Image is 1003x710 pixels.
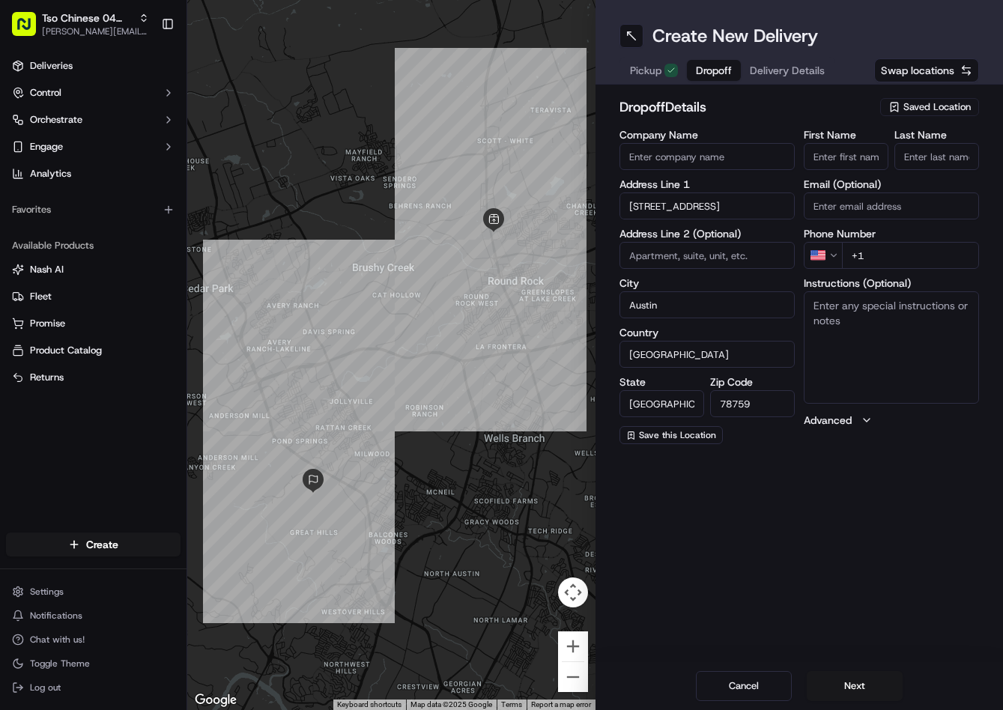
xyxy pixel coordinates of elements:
[15,60,273,84] p: Welcome 👋
[124,273,130,285] span: •
[232,192,273,210] button: See all
[12,344,175,357] a: Product Catalog
[6,108,181,132] button: Orchestrate
[67,158,206,170] div: We're available if you need us!
[12,317,175,330] a: Promise
[30,658,90,670] span: Toggle Theme
[30,86,61,100] span: Control
[6,258,181,282] button: Nash AI
[6,677,181,698] button: Log out
[619,377,704,387] label: State
[6,135,181,159] button: Engage
[149,371,181,383] span: Pylon
[880,97,979,118] button: Saved Location
[619,179,795,189] label: Address Line 1
[804,413,979,428] button: Advanced
[630,63,661,78] span: Pickup
[6,312,181,336] button: Promise
[15,15,45,45] img: Nash
[619,143,795,170] input: Enter company name
[30,317,65,330] span: Promise
[9,329,121,356] a: 📗Knowledge Base
[619,426,723,444] button: Save this Location
[133,273,163,285] span: [DATE]
[619,192,795,219] input: Enter address
[804,228,979,239] label: Phone Number
[903,100,971,114] span: Saved Location
[6,629,181,650] button: Chat with us!
[30,59,73,73] span: Deliveries
[696,671,792,701] button: Cancel
[842,242,979,269] input: Enter phone number
[30,113,82,127] span: Orchestrate
[12,371,175,384] a: Returns
[121,329,246,356] a: 💻API Documentation
[6,81,181,105] button: Control
[619,278,795,288] label: City
[558,662,588,692] button: Zoom out
[804,130,888,140] label: First Name
[30,682,61,694] span: Log out
[142,335,240,350] span: API Documentation
[6,54,181,78] a: Deliveries
[30,290,52,303] span: Fleet
[6,532,181,556] button: Create
[42,25,149,37] button: [PERSON_NAME][EMAIL_ADDRESS][DOMAIN_NAME]
[807,671,903,701] button: Next
[12,263,175,276] a: Nash AI
[6,234,181,258] div: Available Products
[6,653,181,674] button: Toggle Theme
[804,413,852,428] label: Advanced
[804,192,979,219] input: Enter email address
[30,335,115,350] span: Knowledge Base
[558,577,588,607] button: Map camera controls
[67,143,246,158] div: Start new chat
[30,233,42,245] img: 1736555255976-a54dd68f-1ca7-489b-9aae-adbdc363a1c4
[191,691,240,710] a: Open this area in Google Maps (opens a new window)
[337,700,401,710] button: Keyboard shortcuts
[894,130,979,140] label: Last Name
[531,700,591,709] a: Report a map error
[30,140,63,154] span: Engage
[15,143,42,170] img: 1736555255976-a54dd68f-1ca7-489b-9aae-adbdc363a1c4
[804,179,979,189] label: Email (Optional)
[619,390,704,417] input: Enter state
[696,63,732,78] span: Dropoff
[86,537,118,552] span: Create
[30,610,82,622] span: Notifications
[639,429,716,441] span: Save this Location
[710,390,795,417] input: Enter zip code
[30,344,102,357] span: Product Catalog
[191,691,240,710] img: Google
[39,97,270,112] input: Got a question? Start typing here...
[410,700,492,709] span: Map data ©2025 Google
[619,242,795,269] input: Apartment, suite, unit, etc.
[6,198,181,222] div: Favorites
[124,232,130,244] span: •
[30,634,85,646] span: Chat with us!
[894,143,979,170] input: Enter last name
[874,58,979,82] button: Swap locations
[6,581,181,602] button: Settings
[12,290,175,303] a: Fleet
[558,631,588,661] button: Zoom in
[30,586,64,598] span: Settings
[42,10,133,25] button: Tso Chinese 04 Round Rock
[804,143,888,170] input: Enter first name
[881,63,954,78] span: Swap locations
[15,218,39,242] img: Angelique Valdez
[6,6,155,42] button: Tso Chinese 04 Round Rock[PERSON_NAME][EMAIL_ADDRESS][DOMAIN_NAME]
[6,339,181,362] button: Product Catalog
[619,291,795,318] input: Enter city
[6,285,181,309] button: Fleet
[804,278,979,288] label: Instructions (Optional)
[619,130,795,140] label: Company Name
[652,24,818,48] h1: Create New Delivery
[46,232,121,244] span: [PERSON_NAME]
[15,336,27,348] div: 📗
[15,195,100,207] div: Past conversations
[619,228,795,239] label: Address Line 2 (Optional)
[619,341,795,368] input: Enter country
